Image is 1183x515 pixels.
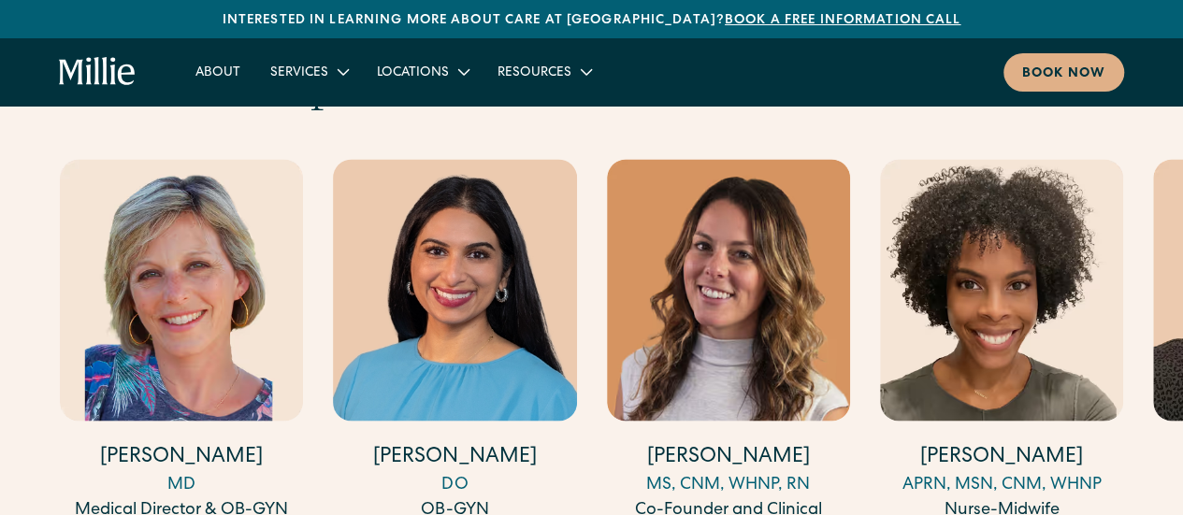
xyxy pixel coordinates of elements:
div: Services [255,56,362,87]
a: Book now [1003,53,1124,92]
div: MD [60,472,303,497]
a: home [59,57,136,87]
div: MS, CNM, WHNP, RN [607,472,850,497]
a: Book a free information call [725,14,960,27]
div: Locations [362,56,483,87]
div: Book now [1022,64,1105,84]
div: DO [333,472,576,497]
div: Resources [498,64,571,83]
div: APRN, MSN, CNM, WHNP [880,472,1123,497]
h4: [PERSON_NAME] [880,443,1123,472]
h4: [PERSON_NAME] [607,443,850,472]
h4: [PERSON_NAME] [333,443,576,472]
div: Resources [483,56,605,87]
a: About [180,56,255,87]
div: Locations [377,64,449,83]
div: Services [270,64,328,83]
h4: [PERSON_NAME] [60,443,303,472]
